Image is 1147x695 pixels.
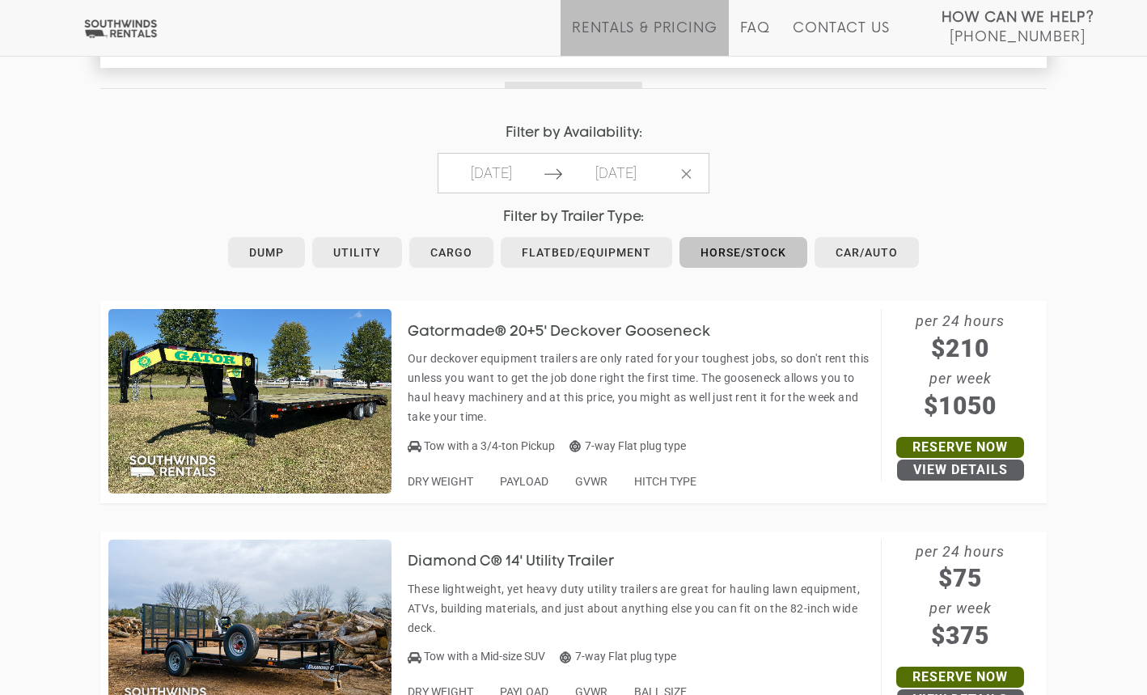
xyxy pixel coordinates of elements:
[950,29,1086,45] span: [PHONE_NUMBER]
[882,617,1039,654] span: $375
[572,20,717,56] a: Rentals & Pricing
[560,650,676,663] span: 7-way Flat plug type
[793,20,889,56] a: Contact Us
[501,237,672,268] a: Flatbed/Equipment
[740,20,771,56] a: FAQ
[100,210,1047,225] h4: Filter by Trailer Type:
[882,560,1039,596] span: $75
[228,237,305,268] a: Dump
[424,439,555,452] span: Tow with a 3/4-ton Pickup
[896,437,1024,458] a: Reserve Now
[815,237,919,268] a: Car/Auto
[312,237,402,268] a: Utility
[942,8,1094,44] a: How Can We Help? [PHONE_NUMBER]
[897,460,1024,481] a: View Details
[882,330,1039,367] span: $210
[942,10,1094,26] strong: How Can We Help?
[409,237,493,268] a: Cargo
[408,475,473,488] span: DRY WEIGHT
[408,579,873,638] p: These lightweight, yet heavy duty utility trailers are great for hauling lawn equipment, ATVs, bu...
[108,309,392,494] img: SW012 - Gatormade 20+5' Deckover Gooseneck
[882,388,1039,424] span: $1050
[408,555,639,568] a: Diamond C® 14' Utility Trailer
[408,324,734,337] a: Gatormade® 20+5' Deckover Gooseneck
[679,237,807,268] a: Horse/Stock
[81,19,160,39] img: Southwinds Rentals Logo
[569,439,686,452] span: 7-way Flat plug type
[100,125,1047,141] h4: Filter by Availability:
[575,475,607,488] span: GVWR
[500,475,548,488] span: PAYLOAD
[424,650,545,663] span: Tow with a Mid-size SUV
[408,324,734,341] h3: Gatormade® 20+5' Deckover Gooseneck
[634,475,696,488] span: HITCH TYPE
[408,349,873,426] p: Our deckover equipment trailers are only rated for your toughest jobs, so don't rent this unless ...
[896,667,1024,688] a: Reserve Now
[882,540,1039,655] span: per 24 hours per week
[882,309,1039,424] span: per 24 hours per week
[408,554,639,570] h3: Diamond C® 14' Utility Trailer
